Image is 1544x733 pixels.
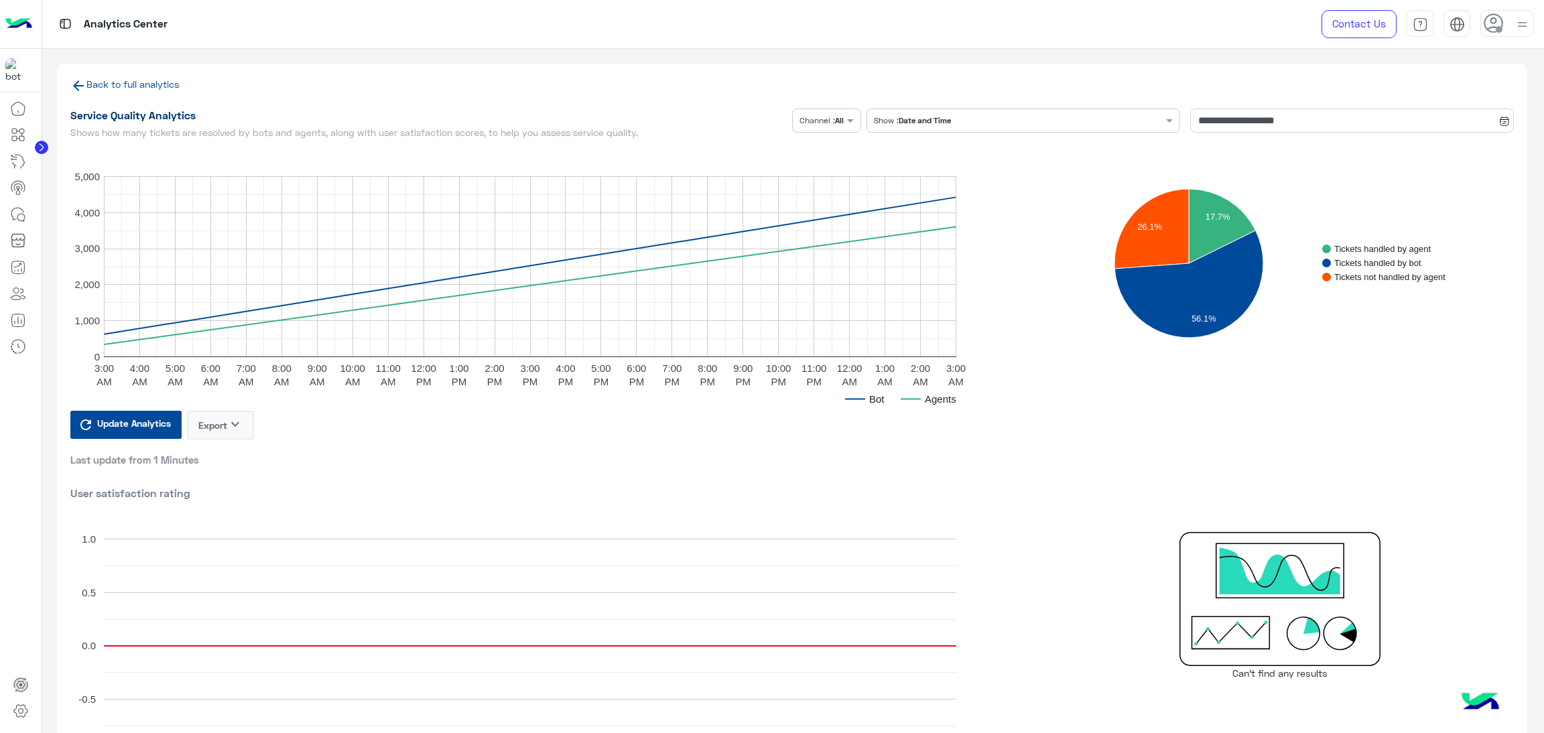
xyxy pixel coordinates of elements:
[239,376,254,387] text: AM
[74,207,100,218] text: 4,000
[875,362,895,374] text: 1:00
[925,393,956,405] text: Agents
[1322,10,1397,38] a: Contact Us
[700,376,716,387] text: PM
[187,411,254,440] button: Exportkeyboard_arrow_down
[911,362,930,374] text: 2:00
[381,376,396,387] text: AM
[86,78,180,90] a: Back to full analytics
[806,376,822,387] text: PM
[1334,244,1431,254] text: Tickets handled by agent
[70,127,787,138] h5: Shows how many tickets are resolved by bots and agents, along with user satisfaction scores, to h...
[1450,17,1465,32] img: tab
[1334,258,1421,268] text: Tickets handled by bot
[558,376,574,387] text: PM
[57,15,74,32] img: tab
[771,376,786,387] text: PM
[82,640,96,651] text: 0.0
[485,362,504,374] text: 2:00
[842,376,857,387] text: AM
[1334,272,1445,282] text: Tickets not handled by agent
[946,362,966,374] text: 3:00
[237,362,256,374] text: 7:00
[74,279,100,290] text: 2,000
[94,414,174,432] span: Update Analytics
[801,362,827,374] text: 11:00
[869,393,885,405] text: Bot
[837,362,862,374] text: 12:00
[82,533,96,544] text: 1.0
[201,362,220,374] text: 6:00
[74,171,100,182] text: 5,000
[665,376,680,387] text: PM
[5,58,29,82] img: 1403182699927242
[1192,314,1216,324] text: 56.1%
[74,243,100,254] text: 3,000
[948,376,964,387] text: AM
[5,10,32,38] img: Logo
[96,376,112,387] text: AM
[913,376,928,387] text: AM
[375,362,401,374] text: 11:00
[308,362,327,374] text: 9:00
[310,376,325,387] text: AM
[594,376,609,387] text: PM
[70,143,1043,411] svg: A chart.
[1457,679,1504,726] img: hulul-logo.png
[166,362,185,374] text: 5:00
[1413,17,1428,32] img: tab
[1137,222,1162,232] text: 26.1%
[591,362,610,374] text: 5:00
[84,15,168,34] p: Analytics Center
[662,362,682,374] text: 7:00
[203,376,218,387] text: AM
[520,362,539,374] text: 3:00
[1036,143,1489,384] svg: A chart.
[94,362,114,374] text: 3:00
[130,362,149,374] text: 4:00
[78,693,96,705] text: -0.5
[272,362,292,374] text: 8:00
[556,362,575,374] text: 4:00
[74,315,100,326] text: 1,000
[452,376,467,387] text: PM
[132,376,147,387] text: AM
[94,351,100,362] text: 0
[698,362,717,374] text: 8:00
[523,376,538,387] text: PM
[1046,666,1514,680] p: Can’t find any results
[70,453,199,466] span: Last update from 1 Minutes
[627,362,646,374] text: 6:00
[70,486,1514,500] h2: User satisfaction rating
[168,376,183,387] text: AM
[1514,16,1531,33] img: profile
[82,586,96,598] text: 0.5
[274,376,289,387] text: AM
[227,416,243,432] i: keyboard_arrow_down
[487,376,503,387] text: PM
[736,376,751,387] text: PM
[340,362,365,374] text: 10:00
[411,362,436,374] text: 12:00
[629,376,645,387] text: PM
[345,376,361,387] text: AM
[766,362,791,374] text: 10:00
[1206,212,1230,222] text: 17.7%
[70,411,182,439] button: Update Analytics
[877,376,893,387] text: AM
[1407,10,1433,38] a: tab
[70,109,787,122] h1: Service Quality Analytics
[733,362,753,374] text: 9:00
[449,362,468,374] text: 1:00
[416,376,432,387] text: PM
